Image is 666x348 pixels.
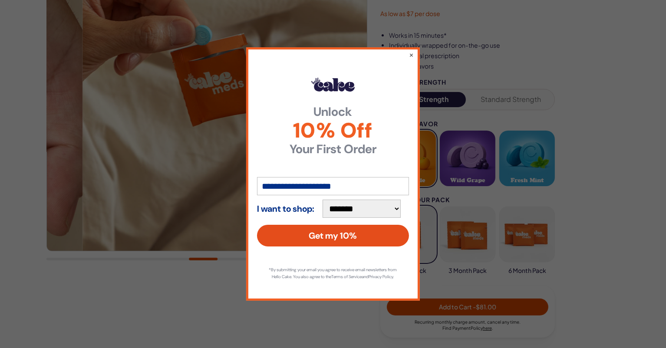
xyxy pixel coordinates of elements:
strong: Unlock [257,106,409,118]
span: 10% Off [257,120,409,141]
strong: Your First Order [257,143,409,155]
a: Privacy Policy [369,274,393,279]
p: *By submitting your email you agree to receive email newsletters from Hello Cake. You also agree ... [266,266,400,280]
strong: I want to shop: [257,204,314,213]
button: × [409,50,414,59]
button: Get my 10% [257,225,409,246]
img: Hello Cake [311,78,355,92]
a: Terms of Service [332,274,362,279]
